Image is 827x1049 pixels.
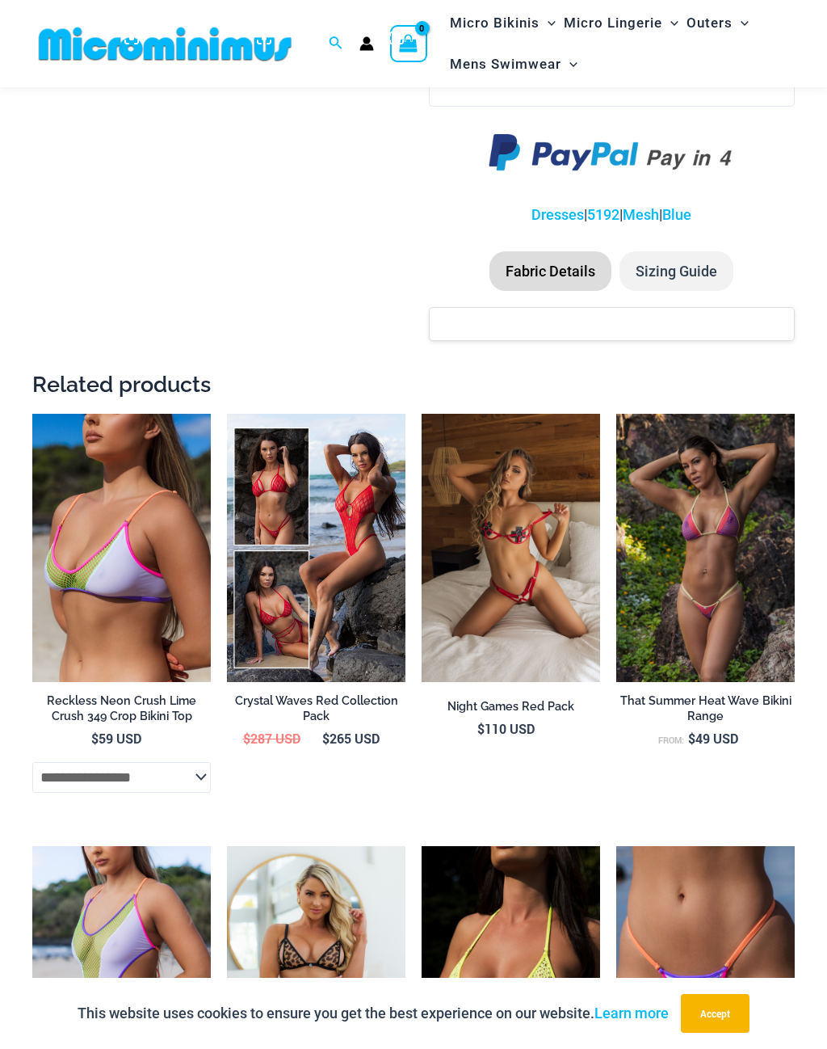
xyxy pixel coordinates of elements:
h2: Crystal Waves Red Collection Pack [227,693,405,723]
h2: That Summer Heat Wave Bikini Range [616,693,795,723]
span: $ [91,730,99,747]
a: Learn more [594,1005,669,1022]
span: Menu Toggle [733,2,749,44]
li: Fabric Details [489,251,611,292]
bdi: 110 USD [477,720,535,737]
a: Reckless Neon Crush Lime Crush 349 Crop Bikini Top [32,693,211,730]
span: Micro Lingerie [564,2,662,44]
a: Mesh [623,206,659,223]
h2: Night Games Red Pack [422,699,600,714]
p: This website uses cookies to ensure you get the best experience on our website. [78,1001,669,1026]
a: Dresses [531,206,584,223]
button: Accept [681,994,749,1033]
a: Reckless Neon Crush Lime Crush 349 Crop Top 01Reckless Neon Crush Lime Crush 349 Crop Top 02Reckl... [32,414,211,682]
bdi: 59 USD [91,730,141,747]
span: $ [322,730,330,747]
img: That Summer Heat Wave 3063 Tri Top 4303 Micro Bottom 01 [616,414,795,682]
img: MM SHOP LOGO FLAT [32,26,298,62]
p: | | | [429,203,795,227]
a: That Summer Heat Wave Bikini Range [616,693,795,730]
span: Mens Swimwear [450,44,561,85]
a: Night Games Red 1133 Bralette 6133 Thong 04Night Games Red 1133 Bralette 6133 Thong 06Night Games... [422,414,600,682]
a: Mens SwimwearMenu ToggleMenu Toggle [446,44,581,85]
span: $ [243,730,250,747]
a: 5192 [587,206,619,223]
a: Night Games Red Pack [422,699,600,720]
a: That Summer Heat Wave 3063 Tri Top 4303 Micro Bottom 01That Summer Heat Wave 3063 Tri Top 4303 Mi... [616,414,795,682]
a: Crystal Waves Red Collection Pack [227,693,405,730]
a: Search icon link [329,34,343,54]
span: $ [477,720,485,737]
a: Account icon link [359,36,374,51]
a: Collection PackCrystal Waves 305 Tri Top 4149 Thong 01Crystal Waves 305 Tri Top 4149 Thong 01 [227,414,405,682]
bdi: 49 USD [688,730,738,747]
span: Outers [686,2,733,44]
a: View Shopping Cart, empty [390,25,427,62]
bdi: 265 USD [322,730,380,747]
span: Menu Toggle [539,2,556,44]
img: Reckless Neon Crush Lime Crush 349 Crop Top 01 [32,414,211,682]
span: Menu Toggle [662,2,678,44]
img: Collection Pack [227,414,405,682]
span: Menu Toggle [561,44,577,85]
h2: Related products [32,370,795,398]
span: $ [688,730,695,747]
span: From: [658,735,684,746]
span: Micro Bikinis [450,2,539,44]
a: OutersMenu ToggleMenu Toggle [682,2,753,44]
li: Sizing Guide [619,251,733,292]
img: Night Games Red 1133 Bralette 6133 Thong 04 [422,414,600,682]
a: Micro LingerieMenu ToggleMenu Toggle [560,2,682,44]
bdi: 287 USD [243,730,300,747]
h2: Reckless Neon Crush Lime Crush 349 Crop Bikini Top [32,693,211,723]
a: Micro BikinisMenu ToggleMenu Toggle [446,2,560,44]
a: Blue [662,206,691,223]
